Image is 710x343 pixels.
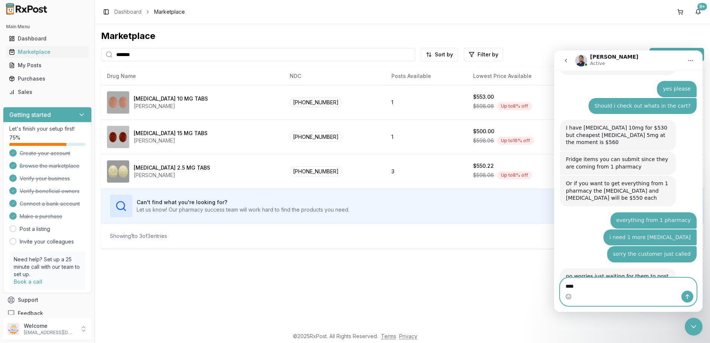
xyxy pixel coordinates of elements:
div: Marketplace [101,30,704,42]
th: NDC [284,67,385,85]
button: Support [3,293,92,307]
td: 1 [385,120,467,154]
span: Sort by [435,51,453,58]
button: Marketplace [3,46,92,58]
div: Up to 16 % off [497,137,534,145]
th: Posts Available [385,67,467,85]
div: $550.22 [473,162,494,170]
div: Up to 8 % off [497,102,532,110]
div: [MEDICAL_DATA] 15 MG TABS [134,130,208,137]
span: $598.06 [473,102,494,110]
th: Drug Name [101,67,284,85]
button: List new post [649,48,704,61]
div: [PERSON_NAME] [134,102,208,110]
div: 9+ [697,3,707,10]
div: [MEDICAL_DATA] 2.5 MG TABS [134,164,210,171]
button: Feedback [3,307,92,320]
div: [PERSON_NAME] [134,171,210,179]
a: Book a call [14,278,42,285]
span: Browse the marketplace [20,162,79,170]
button: Dashboard [3,33,92,45]
p: Welcome [24,322,75,330]
div: My Posts [9,62,86,69]
span: [PHONE_NUMBER] [290,132,342,142]
span: Create your account [20,150,70,157]
a: Purchases [6,72,89,85]
a: Marketplace [6,45,89,59]
span: List new post [663,50,700,59]
a: Dashboard [114,8,141,16]
img: User avatar [7,323,19,335]
a: Terms [381,333,396,339]
button: 9+ [692,6,704,18]
a: Invite your colleagues [20,238,74,245]
th: Lowest Price Available [467,67,583,85]
div: Dashboard [9,35,86,42]
div: Sales [9,88,86,96]
nav: breadcrumb [114,8,185,16]
a: Post a listing [20,225,50,233]
img: Xarelto 10 MG TABS [107,91,129,114]
span: 75 % [9,134,20,141]
button: Sales [3,86,92,98]
div: Marketplace [9,48,86,56]
span: Marketplace [154,8,185,16]
div: Up to 8 % off [497,171,532,179]
p: Need help? Set up a 25 minute call with our team to set up. [14,256,81,278]
span: Connect a bank account [20,200,80,208]
span: $598.06 [473,171,494,179]
button: Purchases [3,73,92,85]
span: [PHONE_NUMBER] [290,166,342,176]
span: Make a purchase [20,213,62,220]
span: Feedback [18,310,43,317]
span: Filter by [478,51,498,58]
td: 1 [385,85,467,120]
p: Let's finish your setup first! [9,125,85,133]
span: Verify your business [20,175,70,182]
span: Verify beneficial owners [20,187,79,195]
a: Privacy [399,333,417,339]
div: Showing 1 to 3 of 3 entries [110,232,167,240]
div: [PERSON_NAME] [134,137,208,144]
button: Filter by [464,48,503,61]
iframe: Intercom live chat [685,318,703,336]
img: Xarelto 15 MG TABS [107,126,129,148]
iframe: Intercom live chat [554,50,703,312]
h3: Can't find what you're looking for? [137,199,349,206]
h3: Getting started [9,110,51,119]
a: My Posts [6,59,89,72]
span: [PHONE_NUMBER] [290,97,342,107]
span: $598.06 [473,137,494,144]
div: $500.00 [473,128,494,135]
p: [EMAIL_ADDRESS][DOMAIN_NAME] [24,330,75,336]
div: $553.00 [473,93,494,101]
p: Let us know! Our pharmacy success team will work hard to find the products you need. [137,206,349,213]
